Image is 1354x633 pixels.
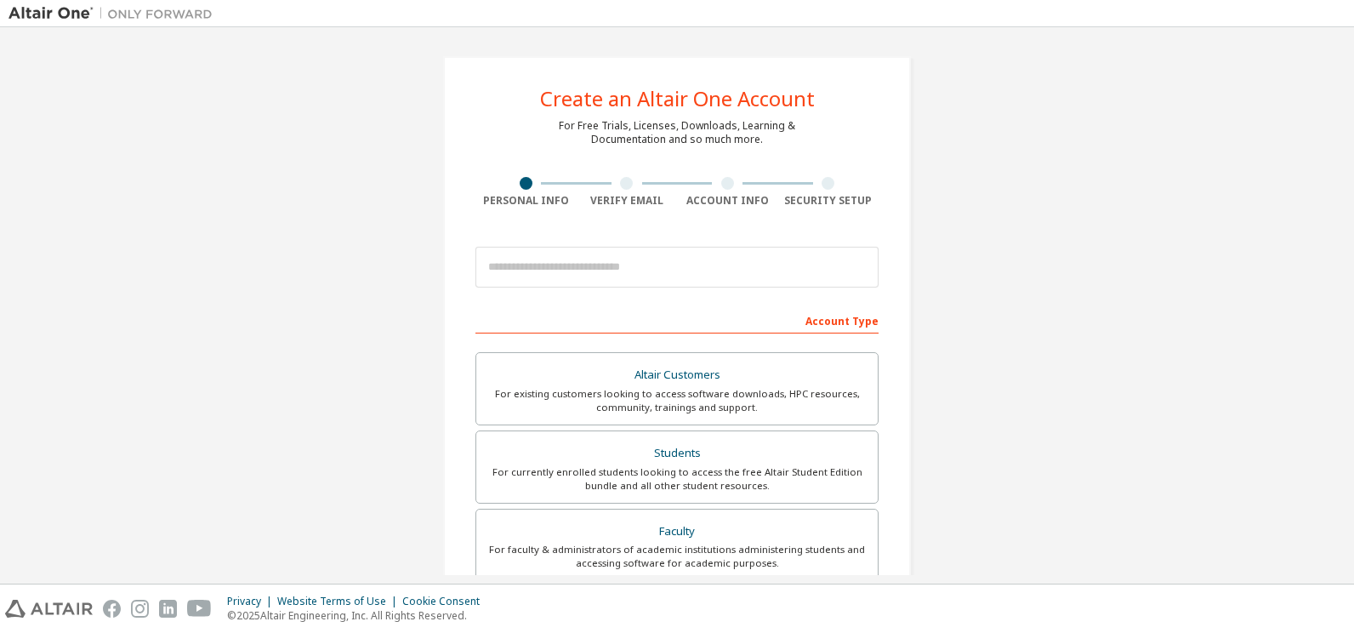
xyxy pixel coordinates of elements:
[778,194,879,208] div: Security Setup
[475,306,879,334] div: Account Type
[486,543,868,570] div: For faculty & administrators of academic institutions administering students and accessing softwa...
[5,600,93,618] img: altair_logo.svg
[277,595,402,608] div: Website Terms of Use
[159,600,177,618] img: linkedin.svg
[475,194,577,208] div: Personal Info
[402,595,490,608] div: Cookie Consent
[9,5,221,22] img: Altair One
[103,600,121,618] img: facebook.svg
[577,194,678,208] div: Verify Email
[486,387,868,414] div: For existing customers looking to access software downloads, HPC resources, community, trainings ...
[187,600,212,618] img: youtube.svg
[559,119,795,146] div: For Free Trials, Licenses, Downloads, Learning & Documentation and so much more.
[131,600,149,618] img: instagram.svg
[486,465,868,493] div: For currently enrolled students looking to access the free Altair Student Edition bundle and all ...
[227,595,277,608] div: Privacy
[227,608,490,623] p: © 2025 Altair Engineering, Inc. All Rights Reserved.
[486,363,868,387] div: Altair Customers
[540,88,815,109] div: Create an Altair One Account
[486,520,868,544] div: Faculty
[677,194,778,208] div: Account Info
[486,442,868,465] div: Students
